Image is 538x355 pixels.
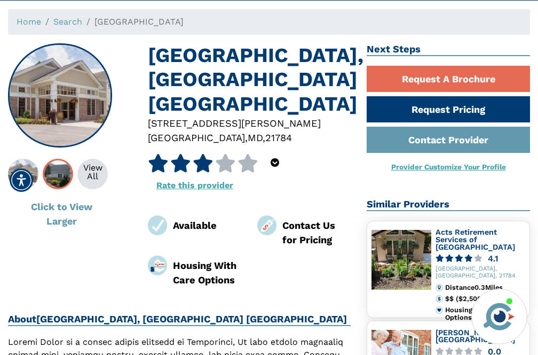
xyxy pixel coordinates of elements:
a: Acts Retirement Services of [GEOGRAPHIC_DATA] [436,228,515,251]
div: Housing With Care Options [173,258,241,288]
h2: Next Steps [367,43,530,56]
div: View All [77,164,108,181]
a: Provider Customize Your Profile [391,163,506,171]
div: $$ ($2,500-$5,000) [445,295,525,303]
img: avatar [481,298,517,335]
span: MD [248,132,263,143]
div: [GEOGRAPHIC_DATA], [GEOGRAPHIC_DATA], 21784 [436,266,525,280]
a: Rate this provider [156,180,233,190]
img: cost.svg [436,295,443,303]
div: Accessibility Menu [10,168,33,192]
div: 4.1 [488,254,499,263]
a: Home [17,17,41,27]
h2: Similar Providers [367,198,530,211]
a: 4.1 [436,254,525,263]
a: Contact Provider [367,127,530,153]
div: Popover trigger [271,154,279,172]
button: Click to View Larger [8,194,115,234]
div: 21784 [265,130,292,145]
a: Request A Brochure [367,66,530,92]
span: [GEOGRAPHIC_DATA] [148,132,245,143]
a: Request Pricing [367,96,530,122]
span: , [245,132,248,143]
div: Distance 0.3 Miles [445,284,525,291]
h2: About [GEOGRAPHIC_DATA], [GEOGRAPHIC_DATA] [GEOGRAPHIC_DATA] [8,313,351,326]
div: Contact Us for Pricing [282,218,351,248]
div: Housing With Care Options [445,306,525,322]
nav: breadcrumb [8,9,530,35]
div: Available [173,218,241,233]
h1: [GEOGRAPHIC_DATA], [GEOGRAPHIC_DATA] [GEOGRAPHIC_DATA] [148,43,351,116]
span: , [263,132,265,143]
a: Search [53,17,82,27]
a: [PERSON_NAME][GEOGRAPHIC_DATA] [436,328,515,344]
span: [GEOGRAPHIC_DATA] [94,17,184,27]
div: [STREET_ADDRESS][PERSON_NAME] [148,116,351,130]
img: Copper Ridge, Sykesville MD [9,44,112,147]
img: distance.svg [436,284,443,291]
img: primary.svg [436,306,443,314]
img: About Copper Ridge, Sykesville MD [31,159,85,189]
